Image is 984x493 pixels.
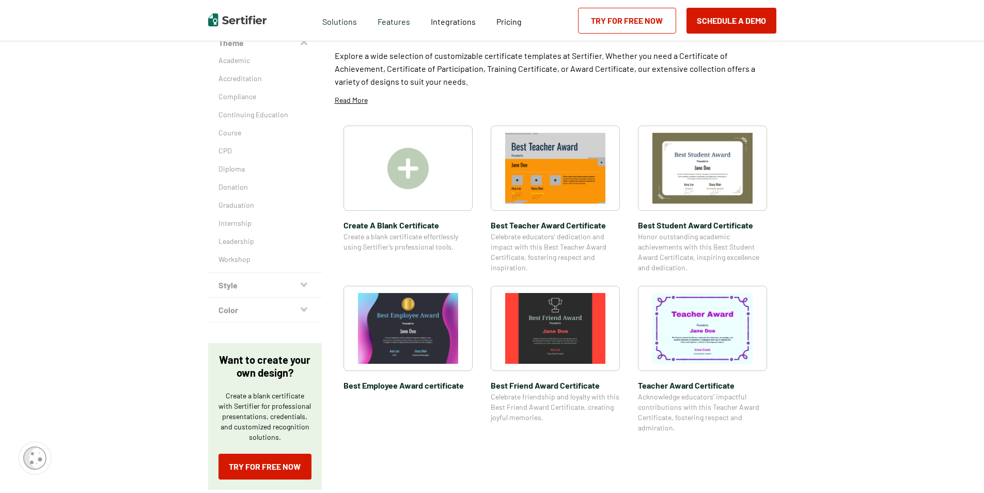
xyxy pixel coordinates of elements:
span: Celebrate educators’ dedication and impact with this Best Teacher Award Certificate, fostering re... [491,232,620,273]
a: Accreditation [218,73,311,84]
span: Create A Blank Certificate [343,219,473,232]
span: Best Teacher Award Certificate​ [491,219,620,232]
a: Try for Free Now [578,8,676,34]
span: Honor outstanding academic achievements with this Best Student Award Certificate, inspiring excel... [638,232,767,273]
img: Best Friend Award Certificate​ [505,293,605,364]
button: Theme [208,30,322,55]
span: Teacher Award Certificate [638,379,767,392]
p: Create a blank certificate with Sertifier for professional presentations, credentials, and custom... [218,391,311,442]
a: CPD [218,146,311,156]
p: Want to create your own design? [218,353,311,379]
a: Teacher Award CertificateTeacher Award CertificateAcknowledge educators’ impactful contributions ... [638,286,767,433]
img: Teacher Award Certificate [652,293,753,364]
a: Academic [218,55,311,66]
span: Integrations [431,17,476,26]
button: Schedule a Demo [686,8,776,34]
a: Course [218,128,311,138]
iframe: Chat Widget [932,443,984,493]
a: Graduation [218,200,311,210]
span: Solutions [322,14,357,27]
a: Pricing [496,14,522,27]
a: Best Employee Award certificate​Best Employee Award certificate​ [343,286,473,433]
img: Cookie Popup Icon [23,446,46,470]
span: Best Employee Award certificate​ [343,379,473,392]
a: Best Teacher Award Certificate​Best Teacher Award Certificate​Celebrate educators’ dedication and... [491,126,620,273]
img: Best Teacher Award Certificate​ [505,133,605,204]
a: Leadership [218,236,311,246]
a: Best Friend Award Certificate​Best Friend Award Certificate​Celebrate friendship and loyalty with... [491,286,620,433]
img: Best Employee Award certificate​ [358,293,458,364]
a: Continuing Education [218,110,311,120]
button: Color [208,298,322,322]
img: Sertifier | Digital Credentialing Platform [208,13,267,26]
a: Donation [218,182,311,192]
p: Read More [335,95,368,105]
span: Best Student Award Certificate​ [638,219,767,232]
span: Best Friend Award Certificate​ [491,379,620,392]
a: Compliance [218,91,311,102]
button: Style [208,273,322,298]
div: Theme [208,55,322,273]
a: Internship [218,218,311,228]
a: Integrations [431,14,476,27]
a: Try for Free Now [218,454,311,480]
span: Acknowledge educators’ impactful contributions with this Teacher Award Certificate, fostering res... [638,392,767,433]
a: Best Student Award Certificate​Best Student Award Certificate​Honor outstanding academic achievem... [638,126,767,273]
span: Create a blank certificate effortlessly using Sertifier’s professional tools. [343,232,473,252]
a: Diploma [218,164,311,174]
a: Workshop [218,254,311,265]
p: Explore a wide selection of customizable certificate templates at Sertifier. Whether you need a C... [335,49,776,88]
img: Create A Blank Certificate [387,148,429,189]
span: Features [378,14,410,27]
span: Celebrate friendship and loyalty with this Best Friend Award Certificate, creating joyful memories. [491,392,620,423]
img: Best Student Award Certificate​ [652,133,753,204]
span: Pricing [496,17,522,26]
